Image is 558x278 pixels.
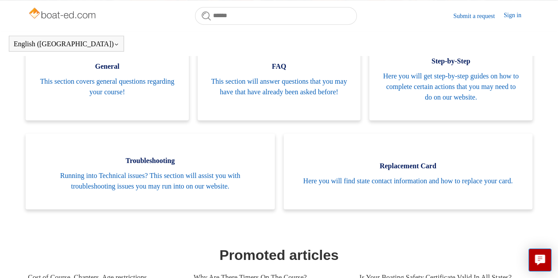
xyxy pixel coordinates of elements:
a: Troubleshooting Running into Technical issues? This section will assist you with troubleshooting ... [26,133,274,209]
span: Running into Technical issues? This section will assist you with troubleshooting issues you may r... [39,171,261,192]
a: Sign in [504,11,530,21]
input: Search [195,7,357,25]
a: Submit a request [453,11,504,21]
button: English ([GEOGRAPHIC_DATA]) [14,40,119,48]
span: FAQ [211,61,348,72]
span: Troubleshooting [39,156,261,166]
a: FAQ This section will answer questions that you may have that have already been asked before! [198,34,361,120]
span: Here you will get step-by-step guides on how to complete certain actions that you may need to do ... [382,71,519,103]
span: Step-by-Step [382,56,519,67]
a: Step-by-Step Here you will get step-by-step guides on how to complete certain actions that you ma... [369,34,532,120]
img: Boat-Ed Help Center home page [28,5,98,23]
span: This section covers general questions regarding your course! [39,76,176,97]
span: Replacement Card [297,161,519,171]
span: This section will answer questions that you may have that have already been asked before! [211,76,348,97]
h1: Promoted articles [28,245,530,266]
button: Live chat [528,248,551,271]
span: Here you will find state contact information and how to replace your card. [297,176,519,186]
span: General [39,61,176,72]
a: General This section covers general questions regarding your course! [26,34,189,120]
a: Replacement Card Here you will find state contact information and how to replace your card. [284,133,532,209]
